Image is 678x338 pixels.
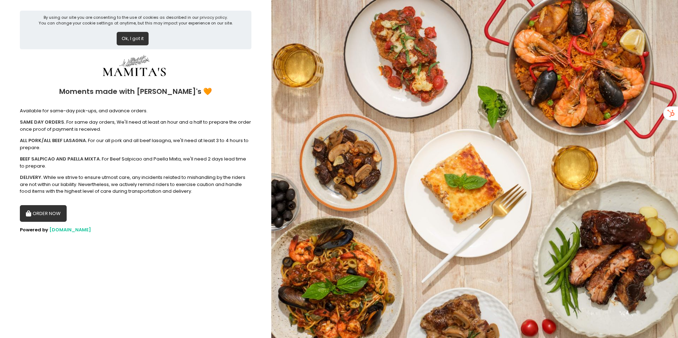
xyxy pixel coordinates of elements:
b: ALL PORK/ALL BEEF LASAGNA. [20,137,87,144]
div: Moments made with [PERSON_NAME]'s 🧡 [20,80,251,103]
b: DELIVERY. [20,174,42,181]
button: ORDER NOW [20,205,67,222]
a: privacy policy. [200,15,228,20]
div: Powered by [20,226,251,233]
div: While we strive to ensure utmost care, any incidents related to mishandling by the riders are not... [20,174,251,195]
button: Ok, I got it [117,32,149,45]
b: BEEF SALPICAO AND PAELLA MIXTA. [20,156,101,162]
div: Available for same-day pick-ups, and advance orders. [20,107,251,114]
div: For our all pork and all beef lasagna, we'll need at least 3 to 4 hours to prepare. [20,137,251,151]
b: SAME DAY ORDERS. [20,119,65,125]
a: [DOMAIN_NAME] [49,226,91,233]
img: Mamitas PH [81,54,188,80]
div: For same day orders, We'll need at least an hour and a half to prepare the order once proof of pa... [20,119,251,133]
div: For Beef Salpicao and Paella Mixta, we'll need 2 days lead time to prepare. [20,156,251,169]
div: By using our site you are consenting to the use of cookies as described in our You can change you... [39,15,233,26]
